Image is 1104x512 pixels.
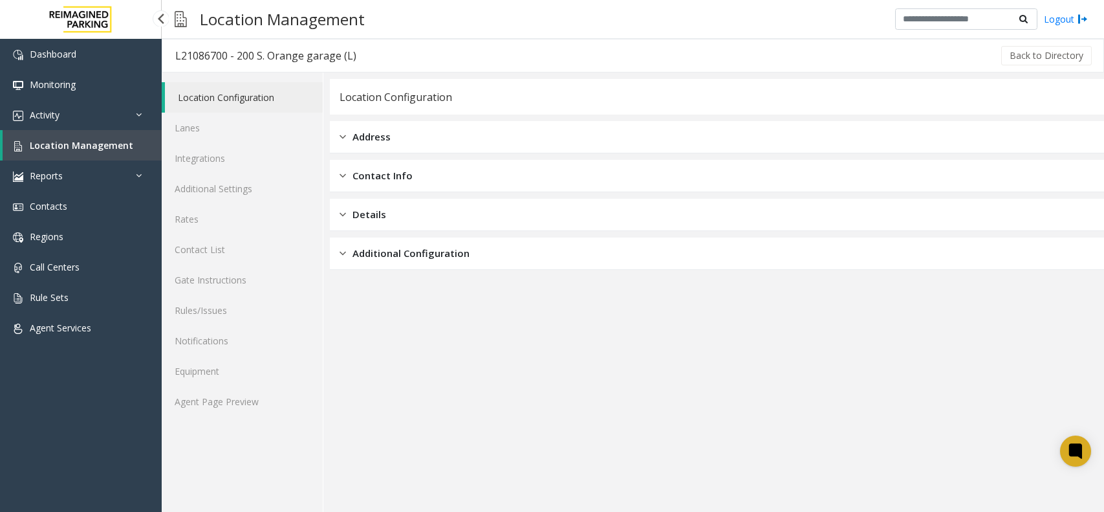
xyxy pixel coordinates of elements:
img: 'icon' [13,263,23,273]
img: 'icon' [13,202,23,212]
span: Monitoring [30,78,76,91]
span: Details [352,207,386,222]
span: Location Management [30,139,133,151]
img: closed [340,207,346,222]
img: 'icon' [13,141,23,151]
img: logout [1077,12,1088,26]
a: Location Configuration [165,82,323,113]
img: 'icon' [13,293,23,304]
a: Location Management [3,130,162,161]
span: Regions [30,230,63,243]
div: L21086700 - 200 S. Orange garage (L) [175,47,356,64]
img: 'icon' [13,80,23,91]
span: Address [352,129,391,144]
span: Reports [30,170,63,182]
a: Agent Page Preview [162,386,323,417]
span: Rule Sets [30,291,69,304]
span: Dashboard [30,48,76,60]
span: Activity [30,109,60,121]
a: Gate Instructions [162,265,323,295]
a: Additional Settings [162,173,323,204]
span: Additional Configuration [352,246,470,261]
a: Integrations [162,143,323,173]
img: closed [340,168,346,183]
a: Rules/Issues [162,295,323,326]
span: Agent Services [30,322,91,334]
img: 'icon' [13,50,23,60]
a: Notifications [162,326,323,356]
h3: Location Management [193,3,371,35]
img: 'icon' [13,232,23,243]
a: Equipment [162,356,323,386]
a: Logout [1044,12,1088,26]
img: 'icon' [13,324,23,334]
span: Contacts [30,200,67,212]
a: Lanes [162,113,323,143]
span: Contact Info [352,168,413,183]
img: pageIcon [175,3,187,35]
img: 'icon' [13,111,23,121]
div: Location Configuration [340,89,452,106]
button: Back to Directory [1001,46,1092,65]
a: Contact List [162,234,323,265]
span: Call Centers [30,261,80,273]
img: 'icon' [13,172,23,182]
img: closed [340,246,346,261]
a: Rates [162,204,323,234]
img: closed [340,129,346,144]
